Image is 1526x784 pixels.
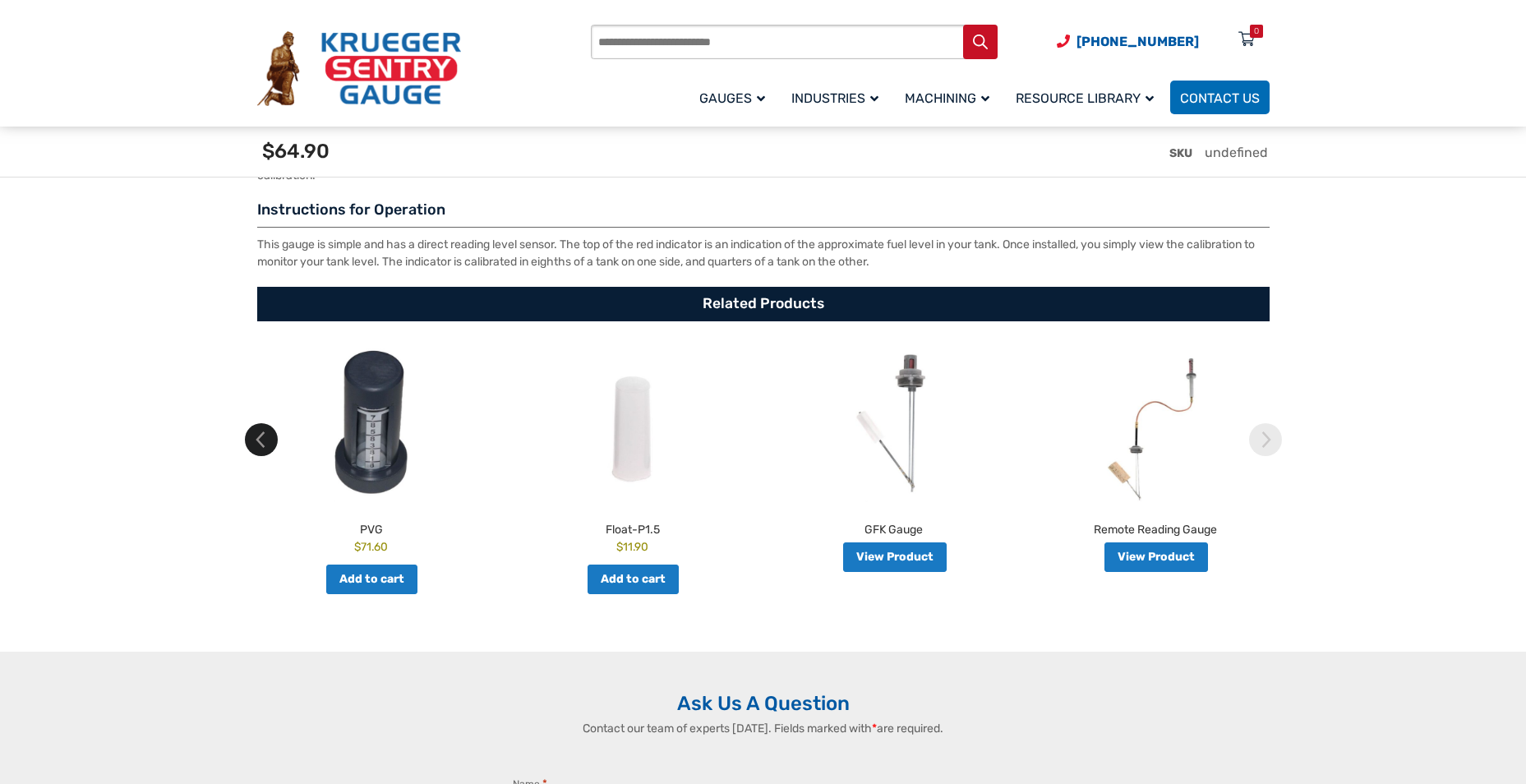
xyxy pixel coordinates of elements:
[905,90,989,106] span: Machining
[699,90,765,106] span: Gauges
[1057,31,1199,52] a: Phone Number (920) 434-8860
[781,78,895,117] a: Industries
[616,540,648,553] bdi: 11.90
[1205,145,1268,160] span: undefined
[895,78,1006,117] a: Machining
[257,201,1270,228] h3: Instructions for Operation
[1006,78,1170,117] a: Resource Library
[588,565,679,594] a: Add to cart: “Float-P1.5”
[245,346,498,556] a: PVG $71.60
[326,565,417,594] a: Add to cart: “PVG”
[1016,90,1154,106] span: Resource Library
[354,540,361,553] span: $
[506,515,759,538] h2: Float-P1.5
[843,542,947,572] a: Read more about “GFK Gauge”
[616,540,623,553] span: $
[768,346,1021,538] a: GFK Gauge
[1180,90,1260,106] span: Contact Us
[1076,34,1199,49] span: [PHONE_NUMBER]
[689,78,781,117] a: Gauges
[257,31,461,107] img: Krueger Sentry Gauge
[768,515,1021,538] h2: GFK Gauge
[1254,25,1259,38] div: 0
[506,346,759,502] img: Float-P1.5
[791,90,878,106] span: Industries
[354,540,388,553] bdi: 71.60
[496,720,1030,737] p: Contact our team of experts [DATE]. Fields marked with are required.
[1170,81,1270,114] a: Contact Us
[768,346,1021,502] img: GFK Gauge
[257,287,1270,321] h2: Related Products
[1029,346,1282,538] a: Remote Reading Gauge
[245,515,498,538] h2: PVG
[1029,346,1282,502] img: Remote Reading Gauge
[1249,423,1282,456] img: chevron-right.svg
[257,691,1270,716] h2: Ask Us A Question
[1104,542,1208,572] a: Read more about “Remote Reading Gauge”
[257,236,1270,270] p: This gauge is simple and has a direct reading level sensor. The top of the red indicator is an in...
[245,346,498,502] img: PVG
[1029,515,1282,538] h2: Remote Reading Gauge
[245,423,278,456] img: chevron-left.svg
[506,346,759,556] a: Float-P1.5 $11.90
[1169,146,1192,160] span: SKU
